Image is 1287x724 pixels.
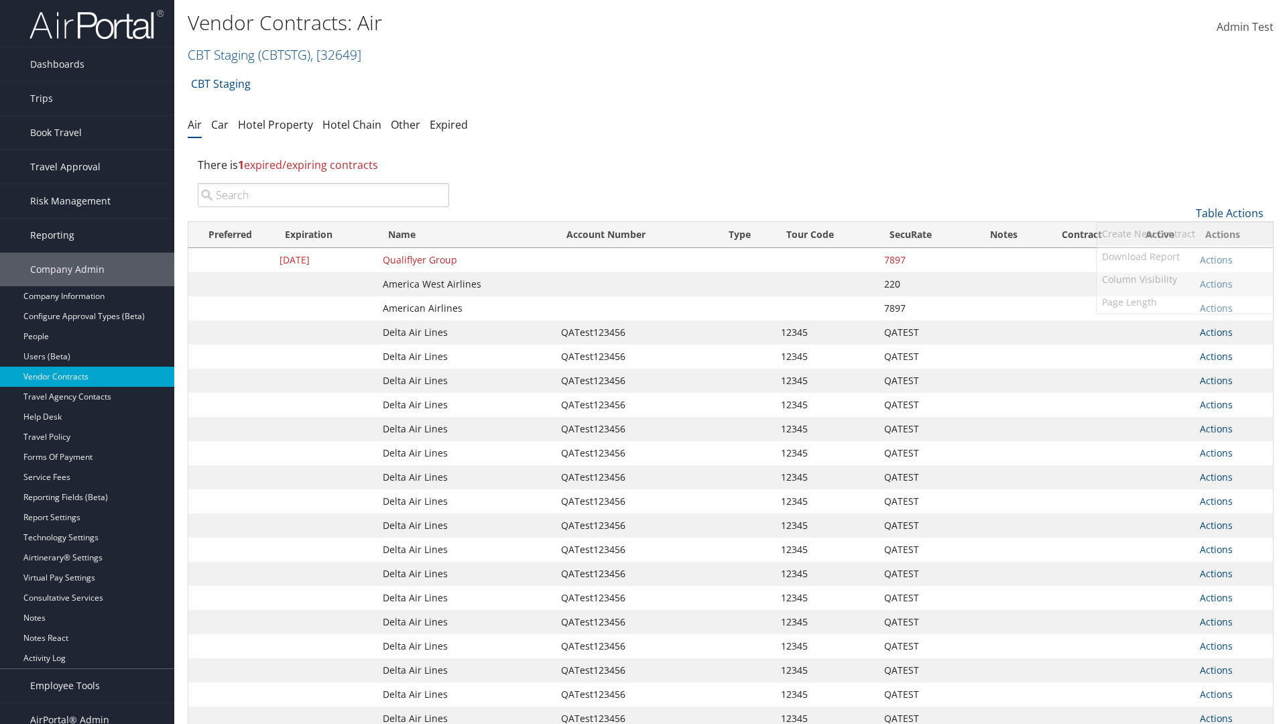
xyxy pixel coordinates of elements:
span: Company Admin [30,253,105,286]
span: Reporting [30,219,74,252]
span: Travel Approval [30,150,101,184]
span: Trips [30,82,53,115]
a: Page Length [1097,291,1273,314]
span: Risk Management [30,184,111,218]
a: Column Visibility [1097,268,1273,291]
a: Download Report [1097,245,1273,268]
img: airportal-logo.png [29,9,164,40]
a: Create New Contract [1097,223,1273,245]
span: Employee Tools [30,669,100,703]
span: Dashboards [30,48,84,81]
span: Book Travel [30,116,82,149]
